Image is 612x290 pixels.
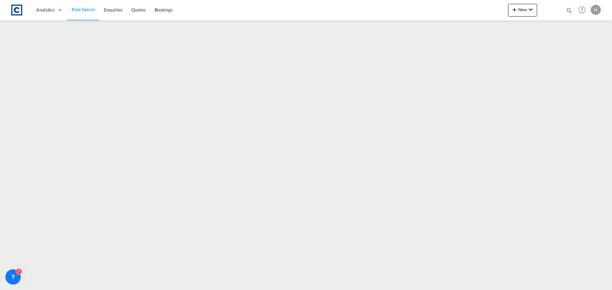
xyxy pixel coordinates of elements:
[155,7,172,12] span: Bookings
[591,5,601,15] div: H
[511,6,518,13] md-icon: icon-plus 400-fg
[508,4,537,17] button: icon-plus 400-fgNewicon-chevron-down
[36,7,55,13] span: Analytics
[131,7,145,12] span: Quotes
[577,4,587,15] span: Help
[10,3,24,17] img: 1fdb9190129311efbfaf67cbb4249bed.jpeg
[566,7,573,14] md-icon: icon-magnify
[527,6,535,13] md-icon: icon-chevron-down
[72,7,95,12] span: Rate Search
[566,7,573,17] div: icon-magnify
[104,7,122,12] span: Enquiries
[577,4,591,16] div: Help
[511,7,535,12] span: New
